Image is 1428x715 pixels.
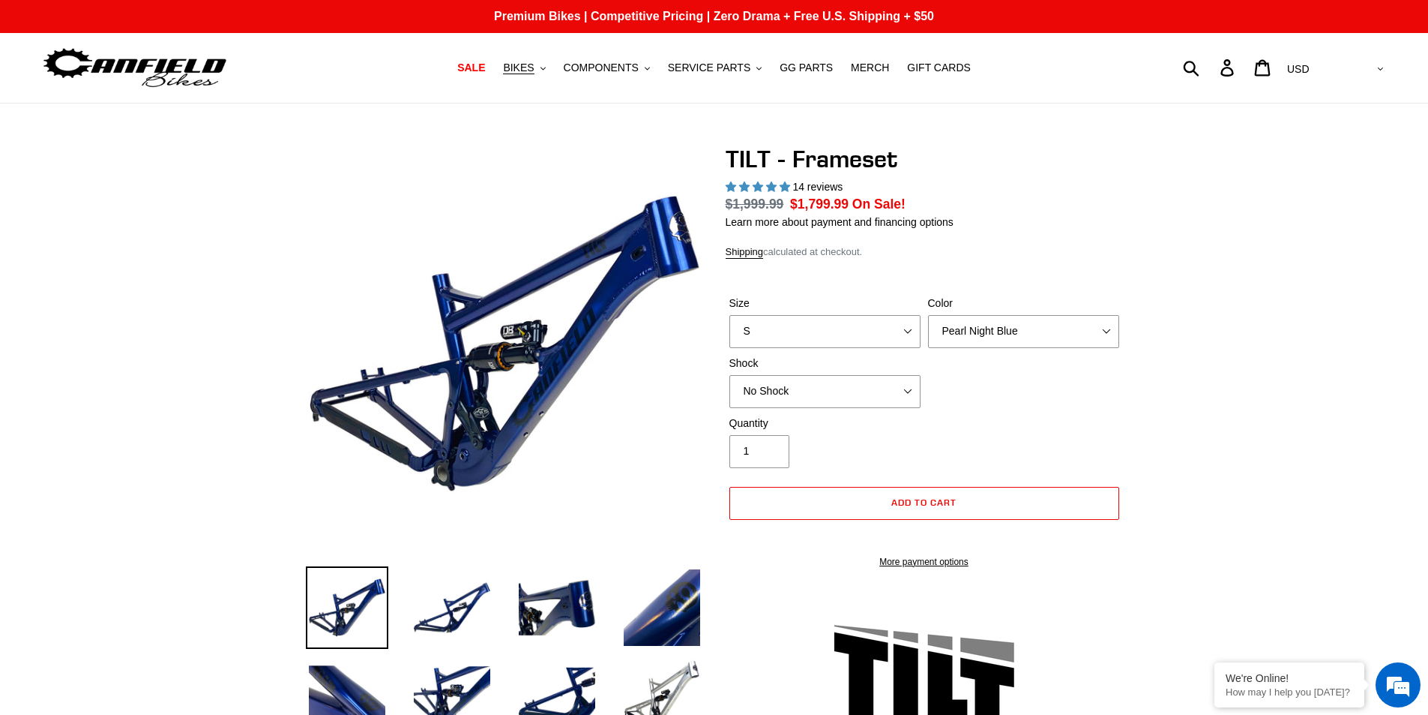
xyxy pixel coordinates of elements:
[660,58,769,78] button: SERVICE PARTS
[907,62,971,74] span: GIFT CARDS
[564,62,639,74] span: COMPONENTS
[726,245,1123,260] div: calculated at checkout.
[790,197,849,212] span: $1,799.99
[411,566,493,649] img: Load image into Gallery viewer, TILT - Frameset
[621,566,703,649] img: Load image into Gallery viewer, TILT - Frameset
[450,58,492,78] a: SALE
[792,181,843,193] span: 14 reviews
[668,62,750,74] span: SERVICE PARTS
[729,487,1119,520] button: Add to cart
[729,356,921,371] label: Shock
[726,246,764,259] a: Shipping
[729,555,1119,569] a: More payment options
[852,194,906,214] span: On Sale!
[556,58,657,78] button: COMPONENTS
[306,566,388,649] img: Load image into Gallery viewer, TILT - Frameset
[726,216,953,228] a: Learn more about payment and financing options
[780,62,833,74] span: GG PARTS
[891,497,956,508] span: Add to cart
[729,416,921,431] label: Quantity
[41,44,229,92] img: Canfield Bikes
[503,62,534,74] span: BIKES
[928,296,1119,311] label: Color
[900,58,978,78] a: GIFT CARDS
[516,566,598,649] img: Load image into Gallery viewer, TILT - Frameset
[1226,672,1353,684] div: We're Online!
[772,58,840,78] a: GG PARTS
[1191,51,1229,84] input: Search
[495,58,552,78] button: BIKES
[1226,686,1353,698] p: How may I help you today?
[457,62,485,74] span: SALE
[726,197,784,212] s: $1,999.99
[729,296,921,311] label: Size
[851,62,889,74] span: MERCH
[843,58,897,78] a: MERCH
[726,181,793,193] span: 5.00 stars
[726,145,1123,173] h1: TILT - Frameset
